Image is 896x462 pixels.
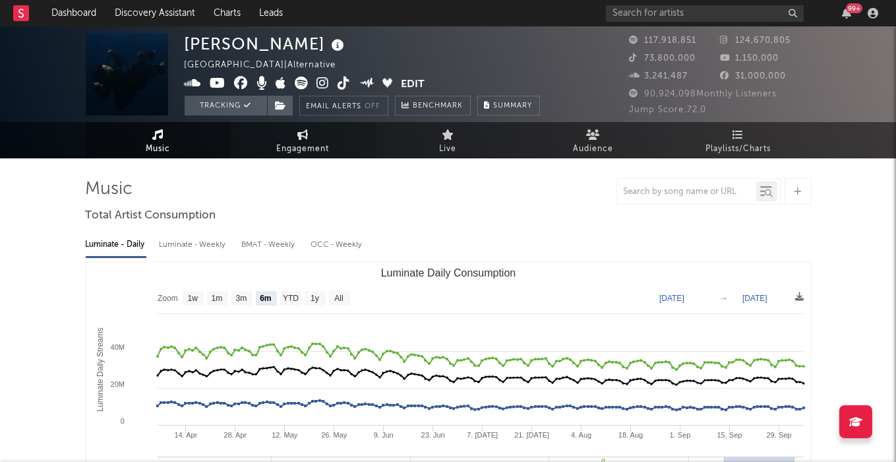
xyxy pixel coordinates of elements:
text: 1m [211,294,222,304]
text: 15. Sep [717,431,742,439]
text: Zoom [158,294,178,304]
button: Summary [477,96,540,115]
text: 0 [120,417,124,425]
text: 1. Sep [669,431,690,439]
a: Playlists/Charts [666,122,811,158]
span: Jump Score: 72.0 [630,106,707,114]
div: [GEOGRAPHIC_DATA] | Alternative [185,57,351,73]
em: Off [365,103,381,110]
text: 28. Apr [224,431,247,439]
a: Benchmark [395,96,471,115]
span: Summary [494,102,533,110]
text: [DATE] [659,294,684,303]
input: Search for artists [606,5,804,22]
input: Search by song name or URL [617,187,756,197]
text: YTD [282,294,298,304]
text: 3m [235,294,247,304]
text: → [720,294,728,303]
text: Luminate Daily Consumption [380,267,516,279]
div: BMAT - Weekly [242,234,298,256]
span: 117,918,851 [630,36,697,45]
text: 1w [187,294,198,304]
text: [DATE] [742,294,767,303]
text: 18. Aug [618,431,642,439]
span: Playlists/Charts [705,141,771,157]
text: 26. May [321,431,347,439]
span: 124,670,805 [720,36,791,45]
text: 29. Sep [766,431,791,439]
a: Music [86,122,231,158]
a: Engagement [231,122,376,158]
text: Luminate Daily Streams [95,327,104,411]
span: Total Artist Consumption [86,208,216,224]
text: 14. Apr [174,431,197,439]
button: Email AlertsOff [299,96,388,115]
button: Tracking [185,96,267,115]
text: 4. Aug [571,431,591,439]
text: 23. Jun [421,431,444,439]
text: 21. [DATE] [514,431,549,439]
div: OCC - Weekly [311,234,364,256]
span: 90,924,098 Monthly Listeners [630,90,777,98]
text: 12. May [272,431,298,439]
button: 99+ [842,8,851,18]
text: 7. [DATE] [467,431,498,439]
text: 40M [110,343,124,351]
div: Luminate - Daily [86,234,146,256]
div: 99 + [846,3,862,13]
span: 3,241,487 [630,72,688,81]
text: 9. Jun [373,431,393,439]
button: Edit [401,77,425,93]
div: Luminate - Weekly [160,234,229,256]
text: 1y [311,294,319,304]
span: 31,000,000 [720,72,786,81]
span: Engagement [277,141,330,157]
text: 20M [110,380,124,388]
text: All [334,294,343,304]
text: 6m [260,294,271,304]
span: Live [440,141,457,157]
span: Audience [573,141,613,157]
span: Benchmark [413,98,463,114]
a: Live [376,122,521,158]
span: 73,800,000 [630,54,696,63]
a: Audience [521,122,666,158]
div: [PERSON_NAME] [185,33,348,55]
span: 1,150,000 [720,54,779,63]
span: Music [146,141,170,157]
